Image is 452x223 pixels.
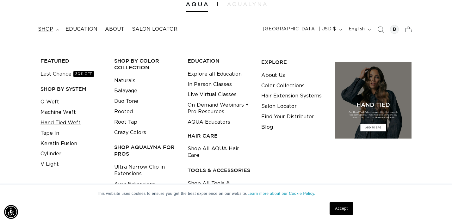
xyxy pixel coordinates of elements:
span: About [105,26,124,33]
summary: shop [34,22,62,36]
a: Shop All AQUA Hair Care [188,144,251,161]
h3: FEATURED [40,58,104,64]
span: English [349,26,365,33]
a: About Us [261,70,285,81]
a: Salon Locator [128,22,181,36]
h3: HAIR CARE [188,133,251,139]
a: Ultra Narrow Clip in Extensions [114,162,178,179]
h3: SHOP BY SYSTEM [40,86,104,92]
a: Find Your Distributor [261,112,314,122]
a: Blog [261,122,273,133]
a: On-Demand Webinars + Pro Resources [188,100,251,117]
h3: Shop AquaLyna for Pros [114,144,178,157]
a: Education [62,22,101,36]
a: Keratin Fusion [40,139,77,149]
a: Q Weft [40,97,59,107]
a: AQUA Educators [188,117,230,127]
button: English [345,23,374,35]
a: Machine Weft [40,107,76,118]
img: aqualyna.com [227,2,267,6]
h3: EDUCATION [188,58,251,64]
a: Salon Locator [261,101,297,112]
h3: TOOLS & ACCESSORIES [188,167,251,174]
a: Accept [330,202,353,215]
summary: Search [374,22,387,36]
a: Learn more about our Cookie Policy. [247,191,315,196]
span: Salon Locator [132,26,177,33]
a: Live Virtual Classes [188,90,237,100]
a: In Person Classes [188,79,232,90]
iframe: Chat Widget [420,193,452,223]
img: Aqua Hair Extensions [186,2,208,7]
a: Explore all Education [188,69,242,79]
a: Cylinder [40,149,61,159]
a: Crazy Colors [114,127,146,138]
a: Root Tap [114,117,137,127]
a: Aura Extensions [114,179,155,189]
a: Tape In [40,128,59,139]
a: V Light [40,159,59,170]
a: Balayage [114,86,137,96]
span: 30% OFF [73,71,94,77]
h3: EXPLORE [261,59,325,65]
a: Color Collections [261,81,305,91]
button: [GEOGRAPHIC_DATA] | USD $ [259,23,345,35]
h3: Shop by Color Collection [114,58,178,71]
span: shop [38,26,53,33]
a: Hand Tied Weft [40,118,81,128]
a: Rooted [114,107,133,117]
a: Hair Extension Systems [261,91,322,101]
span: Education [65,26,97,33]
div: Accessibility Menu [4,205,18,219]
a: Last Chance30% OFF [40,69,94,79]
a: About [101,22,128,36]
p: This website uses cookies to ensure you get the best experience on our website. [97,191,355,196]
a: Shop All Tools & Accessories [188,178,251,195]
a: Naturals [114,76,135,86]
a: Duo Tone [114,96,138,107]
span: [GEOGRAPHIC_DATA] | USD $ [263,26,336,33]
